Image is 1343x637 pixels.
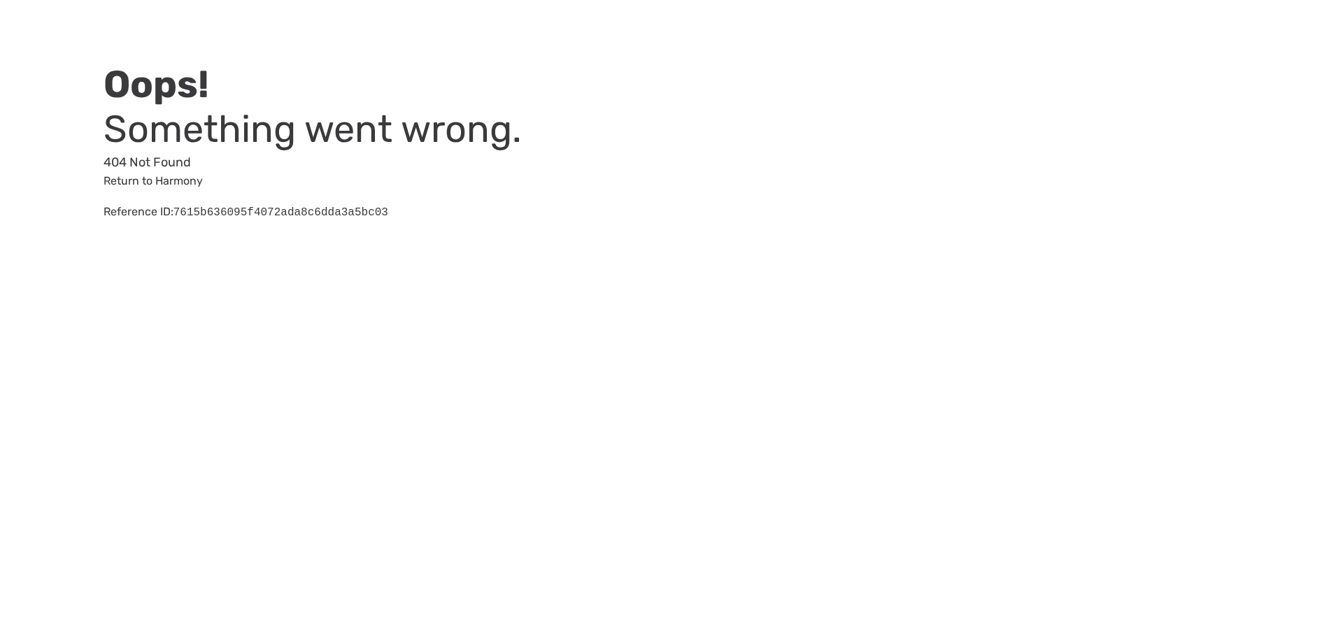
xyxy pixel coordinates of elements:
[104,62,620,107] h2: Oops!
[104,107,620,152] h3: Something went wrong.
[104,203,620,221] div: Reference ID:
[104,152,620,173] p: 404 Not Found
[104,174,203,187] a: Return to Harmony
[173,206,388,219] pre: 7615b636095f4072ada8c6dda3a5bc03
